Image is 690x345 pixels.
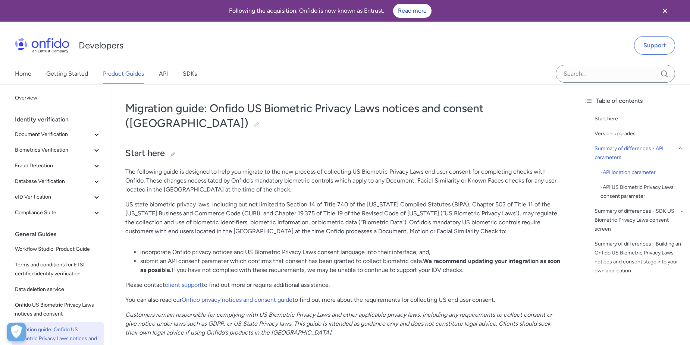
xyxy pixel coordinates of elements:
a: Summary of differences - SDK US Biometric Privacy Laws consent screen [595,207,684,234]
li: incorporate Onfido privacy notices and US Biometric Privacy Laws consent language into their inte... [140,248,563,257]
em: Customers remain responsible for complying with US Biometric Privacy Laws and other applicable pr... [125,311,552,336]
button: Fraud Detection [12,158,104,173]
span: Compliance Suite [15,208,92,217]
a: API [159,63,168,84]
a: -API US Biometric Privacy Laws consent parameter [600,183,684,201]
input: Onfido search input field [556,65,675,83]
h1: Migration guide: Onfido US Biometric Privacy Laws notices and consent ([GEOGRAPHIC_DATA]) [125,101,563,131]
span: Terms and conditions for ETSI certified identity verification [15,260,101,278]
button: Database Verification [12,174,104,189]
a: Data deletion service [12,282,104,297]
p: The following guide is designed to help you migrate to the new process of collecting US Biometric... [125,167,563,194]
li: submit an API consent parameter which confirms that consent has been granted to collect biometric... [140,257,563,275]
p: You can also read our to find out more about the requirements for collecting US end user consent. [125,295,563,304]
span: Data deletion service [15,285,101,294]
div: - API location parameter [600,168,684,177]
button: Open Preferences [7,323,26,341]
a: -API location parameter [600,168,684,177]
div: - API US Biometric Privacy Laws consent parameter [600,183,684,201]
span: Onfido US Biometric Privacy Laws notices and consent [15,301,101,319]
div: General Guides [15,227,107,242]
div: Following the acquisition, Onfido is now known as Entrust. [9,4,651,18]
button: Biometrics Verification [12,143,104,158]
a: client support [165,281,202,288]
button: eID Verification [12,190,104,205]
strong: We recommend updating your integration as soon as possible. [140,257,560,273]
a: Home [15,63,31,84]
span: Biometrics Verification [15,146,92,155]
svg: Close banner [661,6,669,15]
h2: Start here [125,147,563,160]
span: Overview [15,94,101,102]
h1: Developers [79,39,123,51]
a: Workflow Studio: Product Guide [12,242,104,257]
span: Database Verification [15,177,92,186]
button: Close banner [651,1,679,20]
a: Summary of differences - API parameters [595,144,684,162]
p: Please contact to find out more or require additional assistance. [125,281,563,289]
a: Summary of differences - Building an Onfido US Biometric Privacy Laws notices and consent stage i... [595,240,684,275]
div: Table of contents [584,96,684,105]
a: Version upgrades [595,129,684,138]
div: Identity verification [15,112,107,127]
button: Compliance Suite [12,205,104,220]
a: Onfido privacy notices and consent guide [182,296,292,303]
a: Overview [12,91,104,105]
img: Onfido Logo [15,38,69,53]
a: Read more [393,4,432,18]
button: Document Verification [12,127,104,142]
a: Onfido US Biometric Privacy Laws notices and consent [12,298,104,322]
a: Start here [595,114,684,123]
p: US state biometric privacy laws, including but not limited to Section 14 of Title 740 of the [US_... [125,200,563,236]
a: Terms and conditions for ETSI certified identity verification [12,257,104,281]
a: Product Guides [103,63,144,84]
a: SDKs [183,63,197,84]
span: Workflow Studio: Product Guide [15,245,101,254]
a: Getting Started [46,63,88,84]
div: Cookie Preferences [7,323,26,341]
span: Fraud Detection [15,161,92,170]
a: Support [634,36,675,55]
span: Document Verification [15,130,92,139]
span: eID Verification [15,193,92,202]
